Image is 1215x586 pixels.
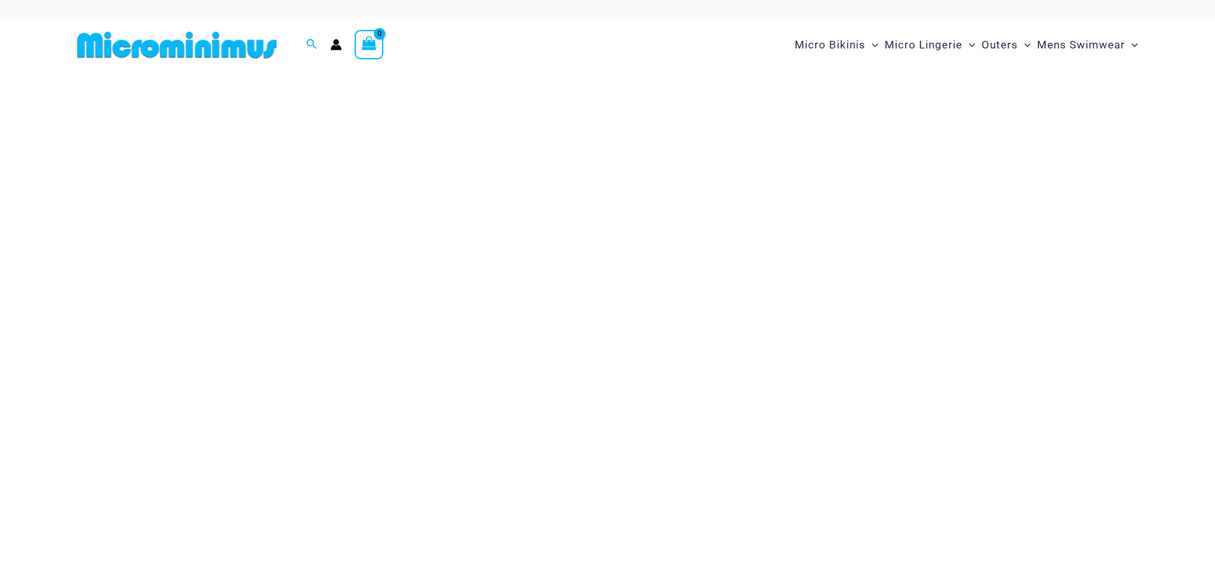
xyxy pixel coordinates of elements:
[1034,26,1141,64] a: Mens SwimwearMenu ToggleMenu Toggle
[885,29,962,61] span: Micro Lingerie
[978,26,1034,64] a: OutersMenu ToggleMenu Toggle
[330,39,342,50] a: Account icon link
[355,30,384,59] a: View Shopping Cart, empty
[982,29,1018,61] span: Outers
[865,29,878,61] span: Menu Toggle
[70,84,1146,450] img: Waves Breaking Ocean Bikini Pack
[1125,29,1138,61] span: Menu Toggle
[1037,29,1125,61] span: Mens Swimwear
[790,24,1144,66] nav: Site Navigation
[1018,29,1031,61] span: Menu Toggle
[962,29,975,61] span: Menu Toggle
[792,26,881,64] a: Micro BikinisMenu ToggleMenu Toggle
[795,29,865,61] span: Micro Bikinis
[306,37,318,53] a: Search icon link
[72,31,282,59] img: MM SHOP LOGO FLAT
[881,26,978,64] a: Micro LingerieMenu ToggleMenu Toggle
